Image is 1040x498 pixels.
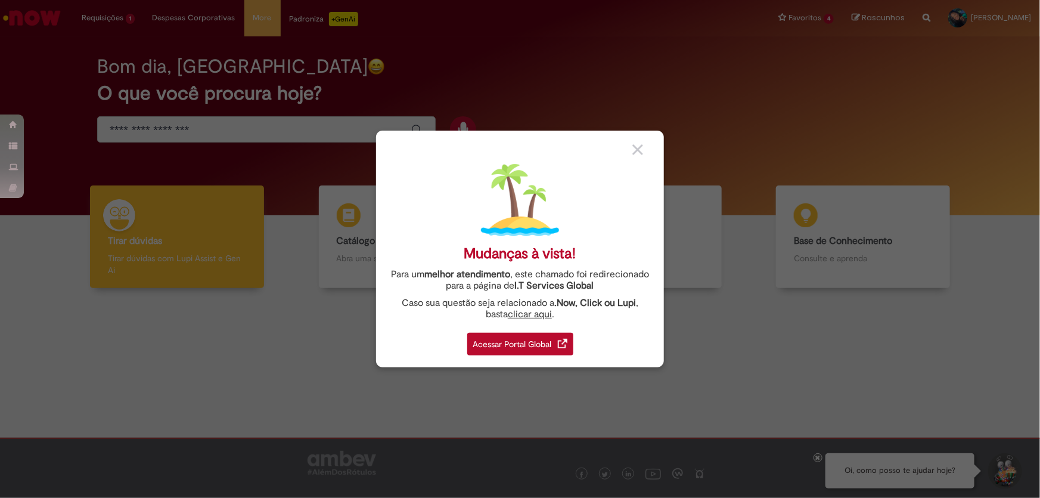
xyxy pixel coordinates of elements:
img: redirect_link.png [558,339,567,348]
a: Acessar Portal Global [467,326,573,355]
img: island.png [481,161,559,239]
div: Caso sua questão seja relacionado a , basta . [385,298,655,320]
div: Para um , este chamado foi redirecionado para a página de [385,269,655,292]
div: Mudanças à vista! [464,245,576,262]
strong: melhor atendimento [424,268,510,280]
div: Acessar Portal Global [467,333,573,355]
a: I.T Services Global [515,273,594,292]
strong: .Now, Click ou Lupi [554,297,636,309]
a: clicar aqui [508,302,552,320]
img: close_button_grey.png [632,144,643,155]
